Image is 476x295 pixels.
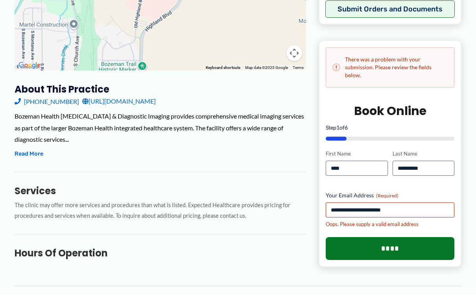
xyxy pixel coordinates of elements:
a: Terms (opens in new tab) [293,65,304,70]
a: [PHONE_NUMBER] [15,95,79,107]
a: [URL][DOMAIN_NAME] [82,95,156,107]
span: 6 [345,124,348,131]
p: Step of [326,125,454,130]
h2: Book Online [326,103,454,119]
label: Last Name [393,150,454,158]
span: (Required) [376,192,399,198]
button: Submit Orders and Documents [325,0,455,18]
span: 1 [336,124,339,131]
a: Open this area in Google Maps (opens a new window) [17,60,42,71]
div: Oops. Please supply a valid email address [326,220,454,228]
span: Map data ©2025 Google [245,65,288,70]
h2: There was a problem with your submission. Please review the fields below. [332,56,448,79]
h3: Hours of Operation [15,247,306,259]
button: Read More [15,149,43,159]
h3: Services [15,185,306,197]
p: The clinic may offer more services and procedures than what is listed. Expected Healthcare provid... [15,200,306,221]
div: Bozeman Health [MEDICAL_DATA] & Diagnostic Imaging provides comprehensive medical imaging service... [15,110,306,145]
label: First Name [326,150,387,158]
button: Map camera controls [286,45,302,61]
h3: About this practice [15,83,306,95]
button: Keyboard shortcuts [206,65,240,71]
img: Google [17,60,42,71]
label: Your Email Address [326,191,454,199]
